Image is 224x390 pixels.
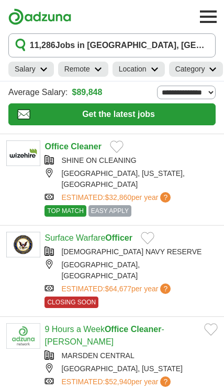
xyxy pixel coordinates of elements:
button: Get the latest jobs [8,103,216,125]
a: Location [113,62,165,77]
strong: Officer [105,233,132,242]
span: $32,860 [105,193,131,202]
span: TOP MATCH [44,205,86,217]
span: $64,677 [105,285,131,293]
span: ? [160,283,171,294]
h2: Salary [15,64,36,75]
strong: Office [44,142,68,151]
span: 11,286 [30,39,55,52]
h1: Jobs in [GEOGRAPHIC_DATA], [GEOGRAPHIC_DATA] [30,39,209,52]
strong: Cleaner [71,142,102,151]
div: [GEOGRAPHIC_DATA], [GEOGRAPHIC_DATA] [44,259,218,281]
h2: Location [119,64,147,75]
img: US Navy Reserve logo [6,232,40,257]
a: ESTIMATED:$52,940per year? [61,376,173,387]
span: CLOSING SOON [44,297,98,308]
a: Office Cleaner [44,142,102,151]
button: Add to favorite jobs [110,140,124,153]
a: ESTIMATED:$32,860per year? [61,192,173,203]
span: Get the latest jobs [30,108,207,121]
a: Category [169,62,223,77]
span: $52,940 [105,377,131,386]
a: Salary [8,62,54,77]
a: ESTIMATED:$64,677per year? [61,283,173,294]
button: Add to favorite jobs [141,232,154,244]
div: SHINE ON CLEANING [44,155,218,166]
a: Surface WarfareOfficer [44,233,132,242]
img: Company logo [6,140,40,166]
span: ? [160,376,171,387]
img: Adzuna logo [8,8,71,25]
strong: Cleaner [131,325,162,334]
h2: Remote [64,64,90,75]
button: Add to favorite jobs [204,323,218,336]
a: 9 Hours a WeekOffice Cleaner- [PERSON_NAME] [44,325,164,346]
button: 11,286Jobs in [GEOGRAPHIC_DATA], [GEOGRAPHIC_DATA] [8,33,216,57]
span: EASY APPLY [88,205,131,217]
a: [DEMOGRAPHIC_DATA] NAVY RESERVE [61,247,201,256]
a: $89,848 [72,86,103,99]
strong: Office [105,325,128,334]
div: [GEOGRAPHIC_DATA], [US_STATE], [GEOGRAPHIC_DATA] [44,168,218,190]
div: Average Salary: [8,86,216,99]
a: Remote [58,62,108,77]
div: MARSDEN CENTRAL [44,350,218,361]
h2: Category [175,64,205,75]
div: [GEOGRAPHIC_DATA], [US_STATE] [44,363,218,374]
button: Toggle main navigation menu [197,5,220,28]
span: ? [160,192,171,203]
img: Company logo [6,323,40,349]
